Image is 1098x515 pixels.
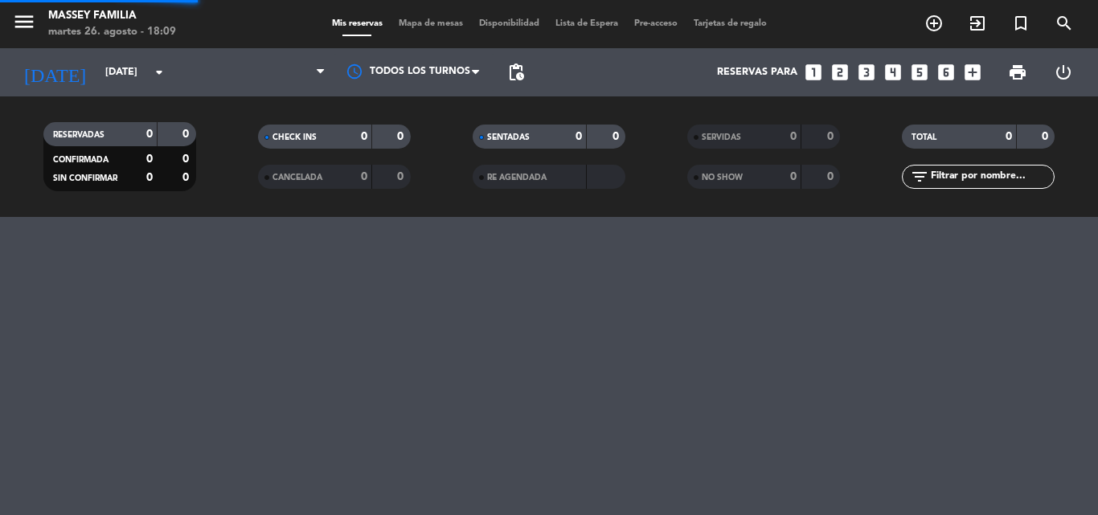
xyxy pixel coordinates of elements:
i: looks_5 [909,62,930,83]
span: RESERVADAS [53,131,104,139]
span: Pre-acceso [626,19,686,28]
i: add_box [962,62,983,83]
i: looks_two [830,62,850,83]
strong: 0 [182,129,192,140]
strong: 0 [361,171,367,182]
span: Tarjetas de regalo [686,19,775,28]
span: CANCELADA [272,174,322,182]
strong: 0 [613,131,622,142]
span: RE AGENDADA [487,174,547,182]
span: Mapa de mesas [391,19,471,28]
strong: 0 [1042,131,1051,142]
span: Disponibilidad [471,19,547,28]
span: Reservas para [717,67,797,78]
span: CHECK INS [272,133,317,141]
span: NO SHOW [702,174,743,182]
i: arrow_drop_down [150,63,169,82]
span: SENTADAS [487,133,530,141]
i: looks_3 [856,62,877,83]
strong: 0 [397,131,407,142]
div: MASSEY FAMILIA [48,8,176,24]
i: [DATE] [12,55,97,90]
span: SIN CONFIRMAR [53,174,117,182]
strong: 0 [397,171,407,182]
strong: 0 [790,171,797,182]
strong: 0 [827,131,837,142]
i: power_settings_new [1054,63,1073,82]
strong: 0 [827,171,837,182]
span: CONFIRMADA [53,156,109,164]
i: exit_to_app [968,14,987,33]
strong: 0 [146,172,153,183]
button: menu [12,10,36,39]
span: TOTAL [912,133,936,141]
span: print [1008,63,1027,82]
input: Filtrar por nombre... [929,168,1054,186]
span: pending_actions [506,63,526,82]
i: search [1055,14,1074,33]
strong: 0 [790,131,797,142]
div: martes 26. agosto - 18:09 [48,24,176,40]
strong: 0 [146,153,153,165]
i: looks_4 [883,62,903,83]
strong: 0 [576,131,582,142]
i: turned_in_not [1011,14,1030,33]
div: LOG OUT [1040,48,1086,96]
strong: 0 [146,129,153,140]
i: menu [12,10,36,34]
span: Lista de Espera [547,19,626,28]
i: add_circle_outline [924,14,944,33]
strong: 0 [182,172,192,183]
strong: 0 [361,131,367,142]
i: looks_6 [936,62,957,83]
strong: 0 [182,153,192,165]
i: filter_list [910,167,929,186]
span: Mis reservas [324,19,391,28]
span: SERVIDAS [702,133,741,141]
i: looks_one [803,62,824,83]
strong: 0 [1006,131,1012,142]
